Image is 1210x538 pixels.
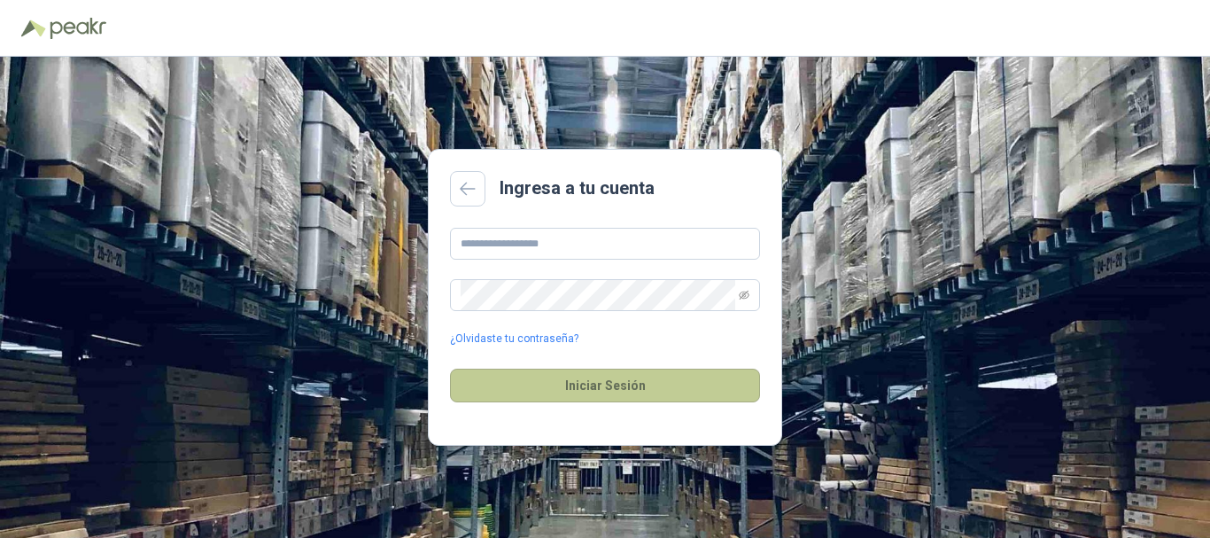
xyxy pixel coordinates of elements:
span: eye-invisible [739,290,749,300]
img: Peakr [50,18,106,39]
img: Logo [21,19,46,37]
h2: Ingresa a tu cuenta [500,175,655,202]
button: Iniciar Sesión [450,369,760,402]
a: ¿Olvidaste tu contraseña? [450,331,578,347]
